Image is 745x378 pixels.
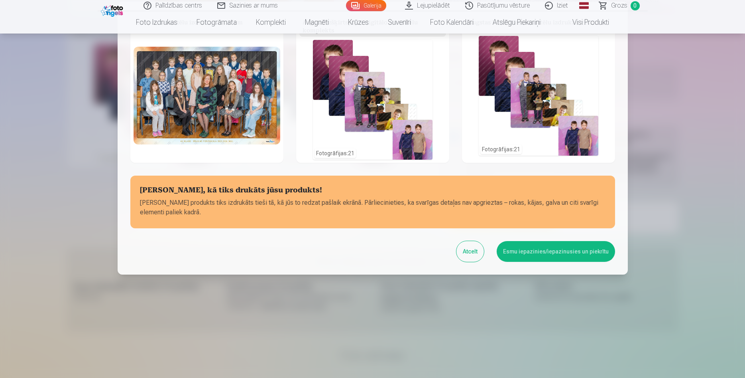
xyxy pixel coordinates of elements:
button: Atcelt [456,241,484,262]
h5: Grupas fotoattēlu izdrukas 21x30 cm [134,18,280,29]
p: [PERSON_NAME] produkts tiks izdrukāts tieši tā, kā jūs to redzat pašlaik ekrānā. Pārliecinieties,... [140,198,605,217]
button: Esmu iepazinies/iepazinusies un piekrītu [497,241,615,262]
h5: Augstas kvalitātes fotoattēlu izdrukas 15x23 cm [465,18,612,29]
h5: [PERSON_NAME], kā tiks drukāts jūsu produkts! [140,185,605,196]
h5: Augstas izšķirtspējas digitālo fotoattēlu komplekts [299,18,446,37]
